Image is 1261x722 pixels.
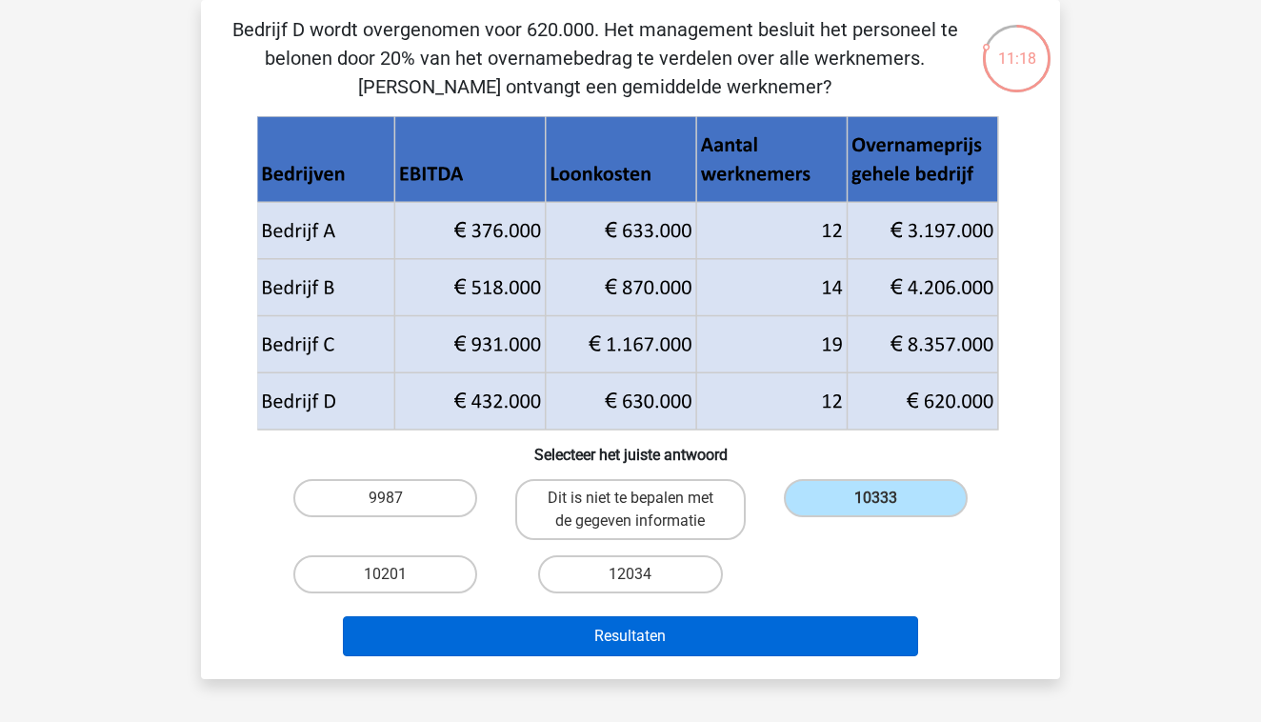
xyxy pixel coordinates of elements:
[231,15,958,101] p: Bedrijf D wordt overgenomen voor 620.000. Het management besluit het personeel te belonen door 20...
[293,479,477,517] label: 9987
[293,555,477,593] label: 10201
[515,479,745,540] label: Dit is niet te bepalen met de gegeven informatie
[538,555,722,593] label: 12034
[231,431,1030,464] h6: Selecteer het juiste antwoord
[343,616,919,656] button: Resultaten
[981,23,1052,70] div: 11:18
[784,479,968,517] label: 10333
